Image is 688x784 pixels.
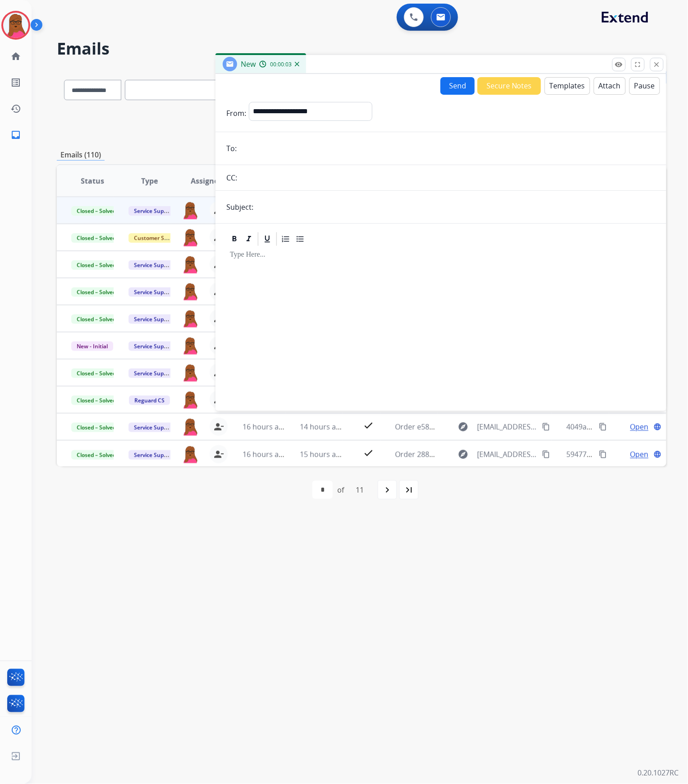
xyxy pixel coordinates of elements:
[71,423,121,432] span: Closed – Solved
[213,449,224,460] mat-icon: person_remove
[226,108,246,119] p: From:
[349,481,371,499] div: 11
[128,287,180,297] span: Service Support
[337,484,344,495] div: of
[477,449,537,460] span: [EMAIL_ADDRESS][DOMAIN_NAME]
[615,60,623,69] mat-icon: remove_red_eye
[182,309,199,327] img: agent-avatar
[213,286,224,297] mat-icon: person_remove
[182,445,199,463] img: agent-avatar
[71,450,121,460] span: Closed – Solved
[10,51,21,62] mat-icon: home
[128,314,180,324] span: Service Support
[382,484,393,495] mat-icon: navigate_next
[599,450,607,458] mat-icon: content_copy
[128,233,187,243] span: Customer Support
[594,77,626,95] button: Attach
[458,421,468,432] mat-icon: explore
[634,60,642,69] mat-icon: fullscreen
[71,369,121,378] span: Closed – Solved
[542,423,550,431] mat-icon: content_copy
[128,260,180,270] span: Service Support
[128,369,180,378] span: Service Support
[129,396,170,405] span: Reguard CS
[71,233,121,243] span: Closed – Solved
[128,423,180,432] span: Service Support
[440,77,475,95] button: Send
[542,450,550,458] mat-icon: content_copy
[477,77,541,95] button: Secure Notes
[300,422,344,432] span: 14 hours ago
[71,396,121,405] span: Closed – Solved
[279,232,293,246] div: Ordered List
[226,202,253,212] p: Subject:
[71,260,121,270] span: Closed – Solved
[182,228,199,246] img: agent-avatar
[213,232,224,243] mat-icon: person_remove
[630,421,649,432] span: Open
[71,314,121,324] span: Closed – Solved
[630,449,649,460] span: Open
[213,367,224,378] mat-icon: person_remove
[10,129,21,140] mat-icon: inbox
[182,337,199,355] img: agent-avatar
[128,450,180,460] span: Service Support
[10,77,21,88] mat-icon: list_alt
[71,341,113,351] span: New - Initial
[57,149,105,161] p: Emails (110)
[182,201,199,219] img: agent-avatar
[128,206,180,216] span: Service Support
[10,103,21,114] mat-icon: history
[71,287,121,297] span: Closed – Solved
[363,420,374,431] mat-icon: check
[638,768,679,779] p: 0.20.1027RC
[226,143,237,154] p: To:
[241,59,256,69] span: New
[653,60,661,69] mat-icon: close
[71,206,121,216] span: Closed – Solved
[228,232,241,246] div: Bold
[599,423,607,431] mat-icon: content_copy
[629,77,660,95] button: Pause
[363,447,374,458] mat-icon: check
[294,232,307,246] div: Bullet List
[191,175,222,186] span: Assignee
[226,172,237,183] p: CC:
[213,205,224,216] mat-icon: person_remove
[213,421,224,432] mat-icon: person_remove
[458,449,468,460] mat-icon: explore
[654,423,662,431] mat-icon: language
[243,449,287,459] span: 16 hours ago
[182,418,199,436] img: agent-avatar
[395,449,554,459] span: Order 288a0dc0-202c-4f76-9a77-489792919663
[3,13,28,38] img: avatar
[404,484,414,495] mat-icon: last_page
[81,175,104,186] span: Status
[300,449,344,459] span: 15 hours ago
[182,391,199,409] img: agent-avatar
[213,340,224,351] mat-icon: person_remove
[242,232,256,246] div: Italic
[243,422,287,432] span: 16 hours ago
[654,450,662,458] mat-icon: language
[182,282,199,300] img: agent-avatar
[270,61,292,68] span: 00:00:03
[182,364,199,382] img: agent-avatar
[141,175,158,186] span: Type
[545,77,590,95] button: Templates
[477,421,537,432] span: [EMAIL_ADDRESS][DOMAIN_NAME]
[261,232,274,246] div: Underline
[182,255,199,273] img: agent-avatar
[213,394,224,405] mat-icon: person_remove
[57,40,666,58] h2: Emails
[128,341,180,351] span: Service Support
[395,422,554,432] span: Order e586f3b9-6514-4213-8da0-fb701a8e8153
[213,313,224,324] mat-icon: person_remove
[213,259,224,270] mat-icon: person_remove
